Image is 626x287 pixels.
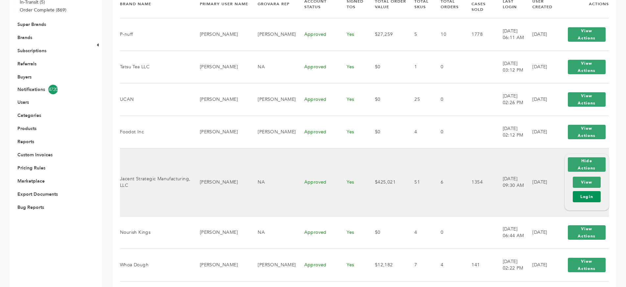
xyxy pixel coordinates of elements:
[568,27,606,42] button: View Actions
[17,85,84,94] a: Notifications4720
[249,216,296,249] td: NA
[463,148,494,216] td: 1354
[432,249,463,281] td: 4
[192,116,250,148] td: [PERSON_NAME]
[17,204,44,210] a: Bug Reports
[192,51,250,83] td: [PERSON_NAME]
[406,18,432,51] td: 5
[17,152,53,158] a: Custom Invoices
[17,48,46,54] a: Subscriptions
[524,148,556,216] td: [DATE]
[338,216,366,249] td: Yes
[524,116,556,148] td: [DATE]
[296,216,339,249] td: Approved
[120,148,192,216] td: Jacent Strategic Manufacturing, LLC
[120,83,192,116] td: UCAN
[568,225,606,240] button: View Actions
[432,148,463,216] td: 6
[432,83,463,116] td: 0
[406,249,432,281] td: 7
[192,216,250,249] td: [PERSON_NAME]
[48,85,58,94] span: 4720
[495,216,524,249] td: [DATE] 06:44 AM
[192,18,250,51] td: [PERSON_NAME]
[406,216,432,249] td: 4
[495,51,524,83] td: [DATE] 03:12 PM
[524,51,556,83] td: [DATE]
[406,116,432,148] td: 4
[338,116,366,148] td: Yes
[249,148,296,216] td: NA
[192,249,250,281] td: [PERSON_NAME]
[17,21,46,28] a: Super Brands
[296,18,339,51] td: Approved
[20,7,66,13] a: Order Complete (869)
[568,258,606,272] button: View Actions
[406,83,432,116] td: 25
[568,157,606,172] button: Hide Actions
[463,18,494,51] td: 1778
[367,51,406,83] td: $0
[249,83,296,116] td: [PERSON_NAME]
[432,116,463,148] td: 0
[338,148,366,216] td: Yes
[249,51,296,83] td: NA
[249,116,296,148] td: [PERSON_NAME]
[338,18,366,51] td: Yes
[296,116,339,148] td: Approved
[367,216,406,249] td: $0
[296,148,339,216] td: Approved
[568,60,606,74] button: View Actions
[573,191,601,202] a: Login
[17,165,45,171] a: Pricing Rules
[367,18,406,51] td: $27,259
[338,51,366,83] td: Yes
[432,216,463,249] td: 0
[495,116,524,148] td: [DATE] 02:12 PM
[120,216,192,249] td: Nourish Kings
[296,51,339,83] td: Approved
[17,34,32,41] a: Brands
[524,216,556,249] td: [DATE]
[17,139,34,145] a: Reports
[192,148,250,216] td: [PERSON_NAME]
[495,83,524,116] td: [DATE] 02:26 PM
[524,249,556,281] td: [DATE]
[338,83,366,116] td: Yes
[367,249,406,281] td: $12,182
[296,83,339,116] td: Approved
[568,125,606,139] button: View Actions
[120,249,192,281] td: Whoa Dough
[249,18,296,51] td: [PERSON_NAME]
[573,177,601,188] a: View
[495,148,524,216] td: [DATE] 09:30 AM
[367,116,406,148] td: $0
[495,249,524,281] td: [DATE] 02:22 PM
[367,148,406,216] td: $425,021
[120,116,192,148] td: Foodot Inc
[120,18,192,51] td: P-nuff
[17,112,41,119] a: Categories
[17,191,58,197] a: Export Documents
[495,18,524,51] td: [DATE] 06:11 AM
[249,249,296,281] td: [PERSON_NAME]
[17,74,32,80] a: Buyers
[524,83,556,116] td: [DATE]
[367,83,406,116] td: $0
[192,83,250,116] td: [PERSON_NAME]
[568,92,606,107] button: View Actions
[296,249,339,281] td: Approved
[432,51,463,83] td: 0
[524,18,556,51] td: [DATE]
[17,125,36,132] a: Products
[338,249,366,281] td: Yes
[406,148,432,216] td: 51
[432,18,463,51] td: 10
[463,249,494,281] td: 141
[406,51,432,83] td: 1
[17,99,29,105] a: Users
[17,61,36,67] a: Referrals
[120,51,192,83] td: Tatsu Tea LLC
[17,178,45,184] a: Marketplace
